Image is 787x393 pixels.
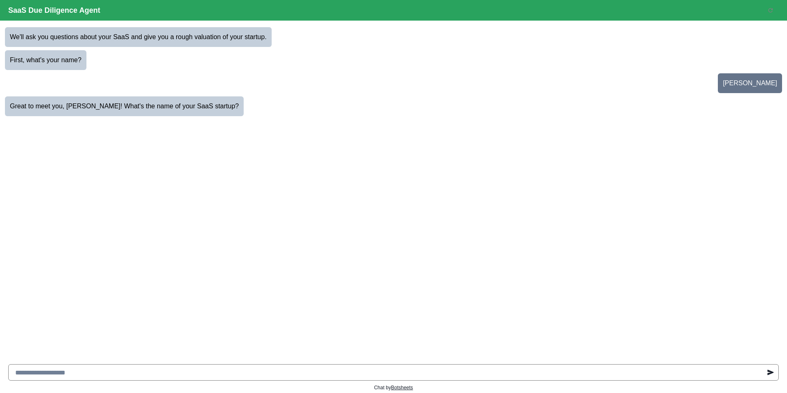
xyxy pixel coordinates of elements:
[391,385,413,391] a: Botsheets
[374,384,413,391] p: Chat by
[10,32,267,42] p: We'll ask you questions about your SaaS and give you a rough valuation of your startup.
[8,5,112,16] p: SaaS Due Diligence Agent
[723,78,777,88] p: [PERSON_NAME]
[10,55,81,65] p: First, what's your name?
[762,2,779,19] button: Reset
[10,101,239,111] p: Great to meet you, [PERSON_NAME]! What's the name of your SaaS startup?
